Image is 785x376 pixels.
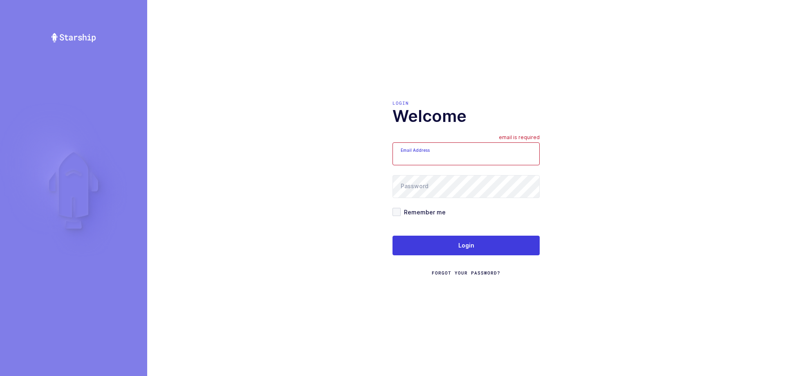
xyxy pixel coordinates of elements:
h1: Welcome [392,106,540,126]
span: Remember me [401,208,446,216]
button: Login [392,236,540,255]
input: Password [392,175,540,198]
div: email is required [499,134,540,142]
input: Email Address [392,142,540,165]
div: Login [392,100,540,106]
span: Login [458,241,474,250]
a: Forgot Your Password? [432,270,500,276]
img: Starship [51,33,96,43]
